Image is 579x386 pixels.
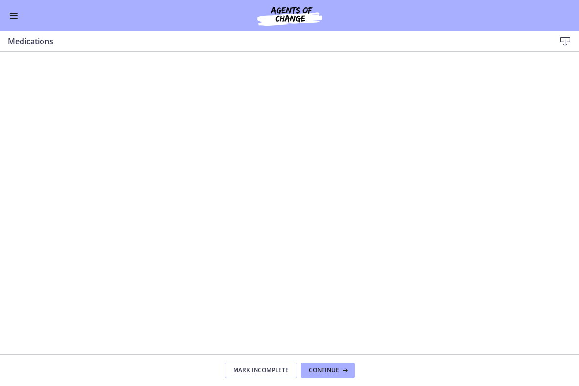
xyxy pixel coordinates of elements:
button: Mark Incomplete [225,363,297,378]
h3: Medications [8,35,540,47]
span: Continue [309,366,339,374]
button: Enable menu [8,10,20,22]
button: Continue [301,363,355,378]
span: Mark Incomplete [233,366,289,374]
img: Agents of Change Social Work Test Prep [231,4,348,27]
